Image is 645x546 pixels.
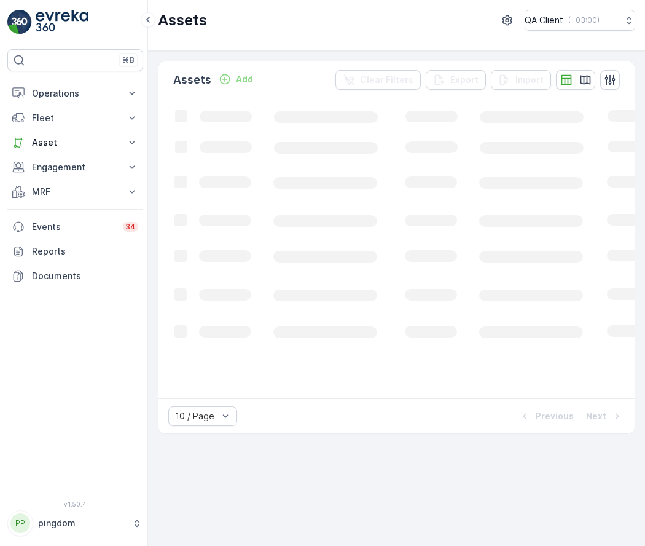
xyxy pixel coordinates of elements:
[491,70,551,90] button: Import
[7,501,143,508] span: v 1.50.4
[7,106,143,130] button: Fleet
[536,410,574,422] p: Previous
[125,222,136,232] p: 34
[173,71,211,89] p: Assets
[158,10,207,30] p: Assets
[32,136,119,149] p: Asset
[214,72,258,87] button: Add
[7,180,143,204] button: MRF
[236,73,253,85] p: Add
[32,186,119,198] p: MRF
[515,74,544,86] p: Import
[7,10,32,34] img: logo
[525,10,635,31] button: QA Client(+03:00)
[360,74,413,86] p: Clear Filters
[7,215,143,239] a: Events34
[335,70,421,90] button: Clear Filters
[7,155,143,180] button: Engagement
[568,15,600,25] p: ( +03:00 )
[586,410,606,422] p: Next
[38,517,126,529] p: pingdom
[426,70,486,90] button: Export
[517,409,575,424] button: Previous
[7,81,143,106] button: Operations
[525,14,563,26] p: QA Client
[32,245,138,258] p: Reports
[32,221,115,233] p: Events
[7,239,143,264] a: Reports
[7,510,143,536] button: PPpingdom
[450,74,479,86] p: Export
[32,112,119,124] p: Fleet
[32,87,119,100] p: Operations
[585,409,625,424] button: Next
[36,10,88,34] img: logo_light-DOdMpM7g.png
[32,270,138,282] p: Documents
[7,264,143,288] a: Documents
[10,513,30,533] div: PP
[32,161,119,173] p: Engagement
[122,55,135,65] p: ⌘B
[7,130,143,155] button: Asset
